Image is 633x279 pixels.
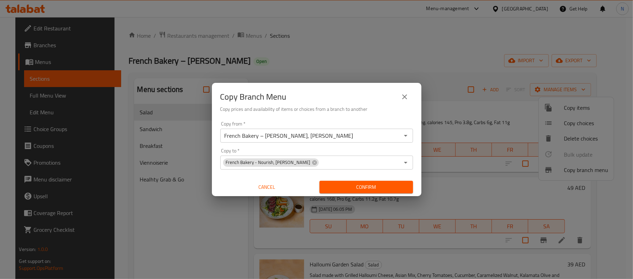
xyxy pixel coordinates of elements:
button: Confirm [319,181,413,194]
button: Open [401,158,411,167]
button: close [396,88,413,105]
div: French Bakery - Nourish, [PERSON_NAME] [223,158,319,167]
span: Confirm [325,183,407,192]
button: Open [401,131,411,141]
h2: Copy Branch Menu [220,91,287,102]
h6: Copy prices and availability of items or choices from a branch to another [220,105,413,113]
span: Cancel [223,183,311,192]
button: Cancel [220,181,314,194]
span: French Bakery - Nourish, [PERSON_NAME] [223,159,313,166]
